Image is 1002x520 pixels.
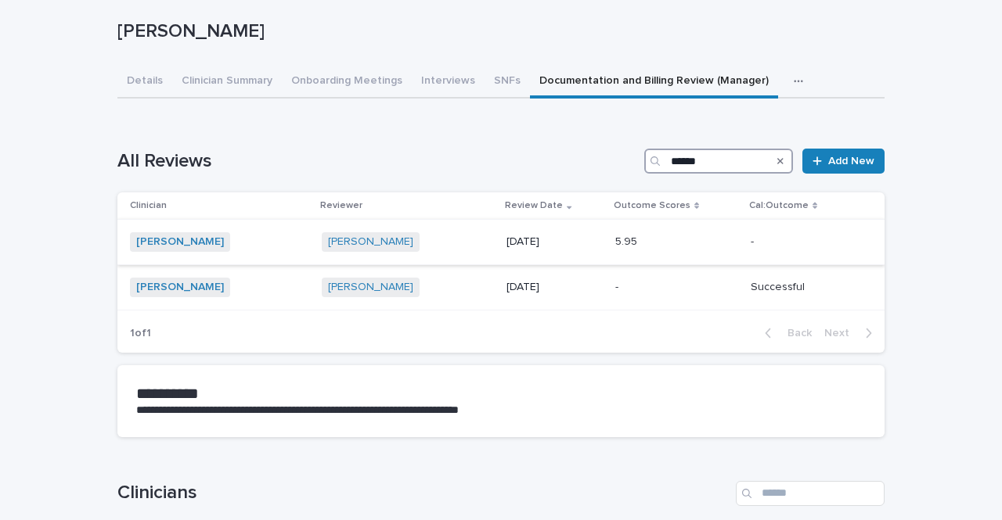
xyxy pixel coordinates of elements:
[117,20,878,43] p: [PERSON_NAME]
[320,197,362,214] p: Reviewer
[751,278,808,294] p: Successful
[824,328,859,339] span: Next
[614,197,690,214] p: Outcome Scores
[752,326,818,340] button: Back
[749,197,809,214] p: Cal:Outcome
[117,482,730,504] h1: Clinicians
[485,66,530,99] button: SNFs
[117,220,885,265] tr: [PERSON_NAME] [PERSON_NAME] [DATE]5.955.95 --
[130,197,167,214] p: Clinician
[828,156,874,167] span: Add New
[818,326,885,340] button: Next
[136,281,224,294] a: [PERSON_NAME]
[412,66,485,99] button: Interviews
[282,66,412,99] button: Onboarding Meetings
[136,235,224,249] a: [PERSON_NAME]
[736,481,885,506] input: Search
[506,235,603,249] p: [DATE]
[172,66,282,99] button: Clinician Summary
[505,197,563,214] p: Review Date
[802,149,885,174] a: Add New
[117,314,164,353] p: 1 of 1
[117,66,172,99] button: Details
[778,328,812,339] span: Back
[328,281,413,294] a: [PERSON_NAME]
[328,235,413,249] a: [PERSON_NAME]
[644,149,793,174] input: Search
[751,232,757,249] p: -
[615,278,622,294] p: -
[117,265,885,310] tr: [PERSON_NAME] [PERSON_NAME] [DATE]-- SuccessfulSuccessful
[117,150,638,173] h1: All Reviews
[530,66,778,99] button: Documentation and Billing Review (Manager)
[615,232,640,249] p: 5.95
[506,281,603,294] p: [DATE]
